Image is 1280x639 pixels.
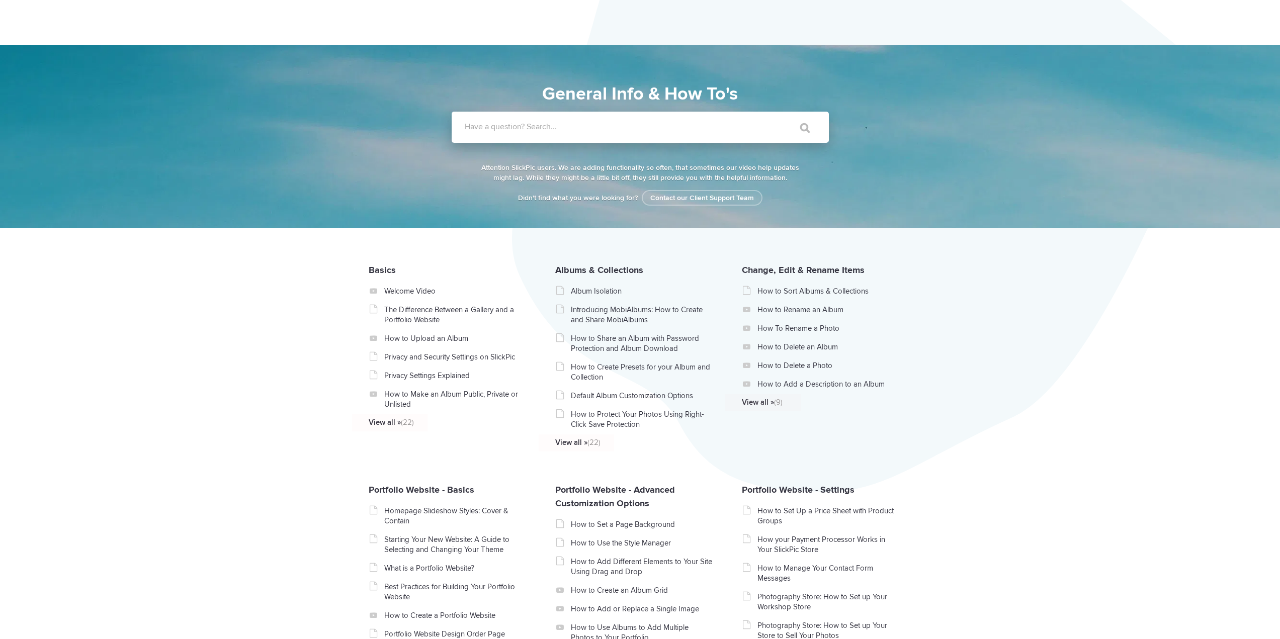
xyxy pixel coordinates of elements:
[479,163,801,183] p: Attention SlickPic users. We are adding functionality so often, that sometimes our video help upd...
[384,352,527,362] a: Privacy and Security Settings on SlickPic
[742,397,884,407] a: View all »(9)
[465,122,842,132] label: Have a question? Search...
[642,190,762,206] a: Contact our Client Support Team
[384,582,527,602] a: Best Practices for Building Your Portfolio Website
[571,305,713,325] a: Introducing MobiAlbums: How to Create and Share MobiAlbums
[555,264,643,276] a: Albums & Collections
[571,604,713,614] a: How to Add or Replace a Single Image
[757,379,900,389] a: How to Add a Description to an Album
[384,563,527,573] a: What is a Portfolio Website?
[384,610,527,620] a: How to Create a Portfolio Website
[742,484,855,495] a: Portfolio Website - Settings
[757,506,900,526] a: How to Set Up a Price Sheet with Product Groups
[571,585,713,595] a: How to Create an Album Grid
[757,592,900,612] a: Photography Store: How to Set up Your Workshop Store
[571,333,713,353] a: How to Share an Album with Password Protection and Album Download
[571,286,713,296] a: Album Isolation
[384,305,527,325] a: The Difference Between a Gallery and a Portfolio Website
[384,629,527,639] a: Portfolio Website Design Order Page
[757,305,900,315] a: How to Rename an Album
[369,484,474,495] a: Portfolio Website - Basics
[571,391,713,401] a: Default Album Customization Options
[384,371,527,381] a: Privacy Settings Explained
[479,193,801,203] p: Didn't find what you were looking for?
[384,389,527,409] a: How to Make an Album Public, Private or Unlisted
[757,534,900,555] a: How your Payment Processor Works in Your SlickPic Store
[384,534,527,555] a: Starting Your New Website: A Guide to Selecting and Changing Your Theme
[757,286,900,296] a: How to Sort Albums & Collections
[742,264,865,276] a: Change, Edit & Rename Items
[384,333,527,343] a: How to Upload an Album
[779,116,821,140] input: 
[406,80,874,108] h1: General Info & How To's
[384,286,527,296] a: Welcome Video
[384,506,527,526] a: Homepage Slideshow Styles: Cover & Contain
[555,484,675,509] a: Portfolio Website - Advanced Customization Options
[571,538,713,548] a: How to Use the Style Manager
[571,362,713,382] a: How to Create Presets for your Album and Collection
[369,417,511,427] a: View all »(22)
[571,409,713,429] a: How to Protect Your Photos Using Right-Click Save Protection
[571,557,713,577] a: How to Add Different Elements to Your Site Using Drag and Drop
[757,342,900,352] a: How to Delete an Album
[757,323,900,333] a: How To Rename a Photo
[757,563,900,583] a: How to Manage Your Contact Form Messages
[571,519,713,529] a: How to Set a Page Background
[757,360,900,371] a: How to Delete a Photo
[555,437,698,447] a: View all »(22)
[369,264,396,276] a: Basics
